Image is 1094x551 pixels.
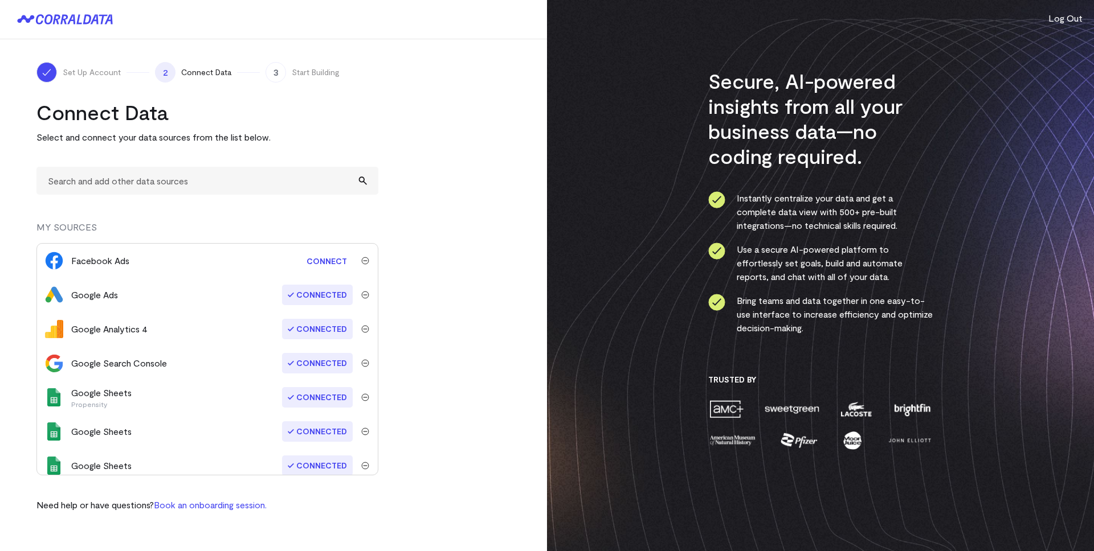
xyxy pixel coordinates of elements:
[45,422,63,441] img: google_sheets-5a4bad8e.svg
[841,430,864,450] img: moon-juice-c312e729.png
[708,191,933,232] li: Instantly centralize your data and get a complete data view with 500+ pre-built integrations—no t...
[154,499,267,510] a: Book an onboarding session.
[45,354,63,372] img: google_search_console-3467bcd2.svg
[45,457,63,475] img: google_sheets-5a4bad8e.svg
[266,62,286,83] span: 3
[708,242,725,260] img: ico-check-circle-4b19435c.svg
[708,191,725,208] img: ico-check-circle-4b19435c.svg
[45,286,63,304] img: google_ads-c8121f33.png
[155,62,175,83] span: 2
[892,399,933,419] img: brightfin-a251e171.png
[292,67,340,78] span: Start Building
[361,291,369,299] img: trash-40e54a27.svg
[708,294,725,311] img: ico-check-circle-4b19435c.svg
[708,430,757,450] img: amnh-5afada46.png
[71,425,132,438] div: Google Sheets
[45,320,63,338] img: google_analytics_4-4ee20295.svg
[708,375,933,385] h3: Trusted By
[361,257,369,265] img: trash-40e54a27.svg
[839,399,873,419] img: lacoste-7a6b0538.png
[282,421,353,442] span: Connected
[282,455,353,476] span: Connected
[361,427,369,435] img: trash-40e54a27.svg
[71,288,118,302] div: Google Ads
[887,430,933,450] img: john-elliott-25751c40.png
[708,68,933,168] h3: Secure, AI-powered insights from all your business data—no coding required.
[71,386,132,409] div: Google Sheets
[36,100,378,125] h2: Connect Data
[301,250,353,272] a: Connect
[282,319,353,339] span: Connected
[708,399,745,419] img: amc-0b11a8f1.png
[361,393,369,401] img: trash-40e54a27.svg
[71,322,148,336] div: Google Analytics 4
[708,294,933,335] li: Bring teams and data together in one easy-to-use interface to increase efficiency and optimize de...
[36,167,378,195] input: Search and add other data sources
[71,254,129,268] div: Facebook Ads
[71,400,132,409] p: Propensity
[71,459,132,472] div: Google Sheets
[36,130,378,144] p: Select and connect your data sources from the list below.
[181,67,231,78] span: Connect Data
[282,387,353,408] span: Connected
[1048,11,1083,25] button: Log Out
[71,356,167,370] div: Google Search Console
[36,220,378,243] div: MY SOURCES
[779,430,819,450] img: pfizer-e137f5fc.png
[45,252,63,270] img: facebook_ads-56946ca1.svg
[63,67,121,78] span: Set Up Account
[41,67,52,78] img: ico-check-white-5ff98cb1.svg
[36,498,267,512] p: Need help or have questions?
[361,359,369,367] img: trash-40e54a27.svg
[361,325,369,333] img: trash-40e54a27.svg
[708,242,933,283] li: Use a secure AI-powered platform to effortlessly set goals, build and automate reports, and chat ...
[361,462,369,470] img: trash-40e54a27.svg
[764,399,820,419] img: sweetgreen-1d1fb32c.png
[282,353,353,373] span: Connected
[282,285,353,305] span: Connected
[45,388,63,406] img: google_sheets-5a4bad8e.svg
